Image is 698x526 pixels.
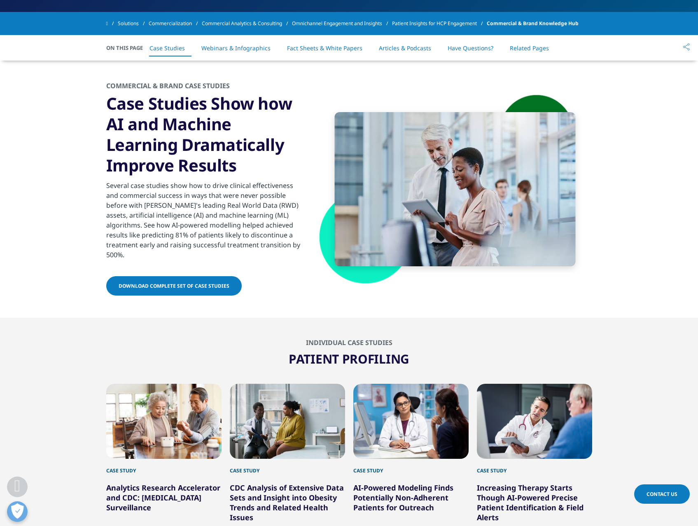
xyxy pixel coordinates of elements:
a: Related Pages [510,44,549,52]
button: Open Preferences [7,501,28,522]
a: Increasing Therapy Starts Though AI-Powered Precise Patient Identification & Field Alerts [477,483,584,522]
h2: COMMERCIAL & BRAND CASE STUDIES [106,81,306,93]
a: Commercialization [149,16,202,31]
a: Fact Sheets & White Papers [287,44,362,52]
a: Omnichannel Engagement and Insights [292,16,392,31]
a: Contact Us [634,484,690,504]
div: Several case studies show how to drive clinical effectiveness and commercial success in ways that... [106,176,306,260]
a: Articles & Podcasts [379,44,431,52]
div: Case Study [477,459,592,474]
a: DOWNLOAD COMPLETE SET OF CASE STUDIES [106,276,242,296]
div: 2 / 8 [230,384,345,522]
a: Analytics Research Accelerator and CDC: [MEDICAL_DATA] Surveillance [106,483,220,512]
a: Patient Insights for HCP Engagement [392,16,487,31]
div: Case Study [353,459,469,474]
a: Solutions [118,16,149,31]
a: Have Questions? [448,44,493,52]
div: 4 / 8 [477,384,592,522]
span: On This Page [106,44,152,52]
div: 3 / 8 [353,384,469,522]
div: Case Study [230,459,345,474]
a: Webinars & Infographics [201,44,271,52]
a: Case Studies [149,44,185,52]
h1: PATIENT PROFILING [106,347,592,367]
div: Case Study [106,459,222,474]
a: AI-Powered Modeling Finds Potentially Non-Adherent Patients for Outreach [353,483,453,512]
div: 1 / 8 [106,384,222,522]
a: Commercial Analytics & Consulting [202,16,292,31]
img: shape-3.png [318,94,592,285]
a: CDC Analysis of Extensive Data Sets and Insight into Obesity Trends and Related Health Issues [230,483,344,522]
h2: INDIVIDUAL CASE STUDIES [106,338,592,347]
h3: Case Studies Show how AI and Machine Learning Dramatically Improve Results [106,93,306,176]
span: Contact Us [647,491,677,498]
span: Commercial & Brand Knowledge Hub [487,16,579,31]
span: DOWNLOAD COMPLETE SET OF CASE STUDIES [119,282,229,289]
